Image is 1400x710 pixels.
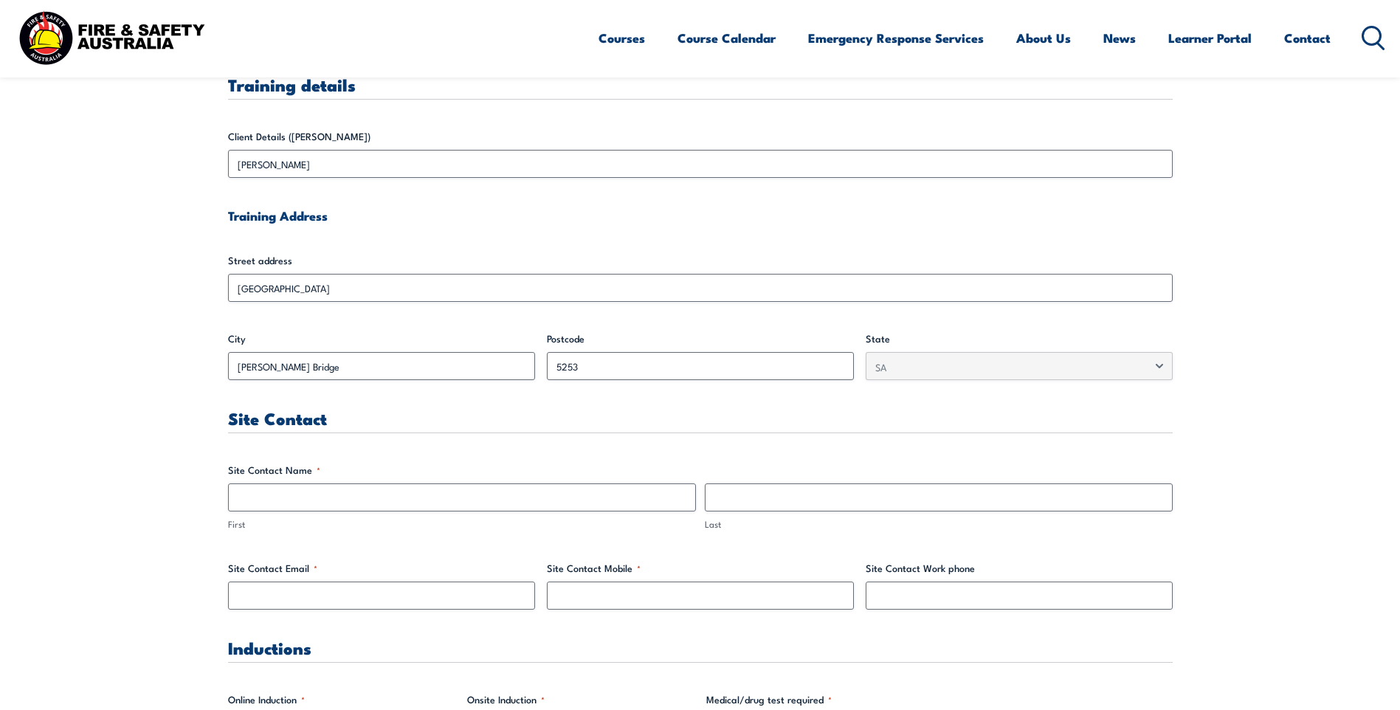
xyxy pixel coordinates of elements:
[228,463,320,478] legend: Site Contact Name
[599,18,645,58] a: Courses
[1284,18,1331,58] a: Contact
[677,18,776,58] a: Course Calendar
[547,331,854,346] label: Postcode
[705,517,1173,531] label: Last
[808,18,984,58] a: Emergency Response Services
[228,517,696,531] label: First
[228,410,1173,427] h3: Site Contact
[228,692,305,707] legend: Online Induction
[866,561,1173,576] label: Site Contact Work phone
[228,129,1173,144] label: Client Details ([PERSON_NAME])
[228,207,1173,224] h4: Training Address
[228,561,535,576] label: Site Contact Email
[467,692,545,707] legend: Onsite Induction
[228,76,1173,93] h3: Training details
[547,561,854,576] label: Site Contact Mobile
[228,331,535,346] label: City
[706,692,832,707] legend: Medical/drug test required
[228,639,1173,656] h3: Inductions
[1168,18,1252,58] a: Learner Portal
[1103,18,1136,58] a: News
[866,331,1173,346] label: State
[1016,18,1071,58] a: About Us
[228,253,1173,268] label: Street address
